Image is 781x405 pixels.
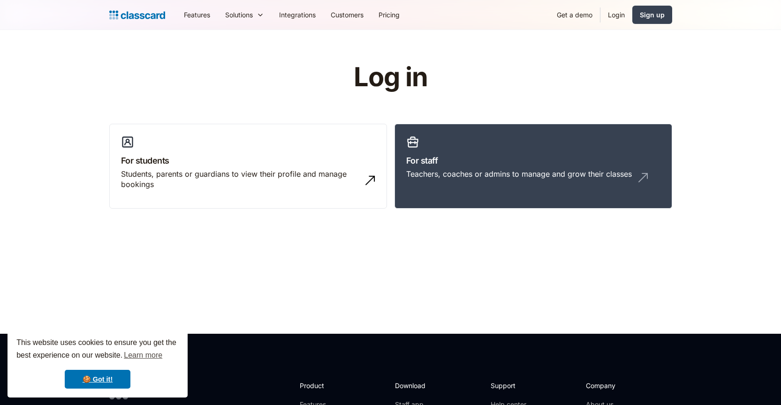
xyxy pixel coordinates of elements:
[549,4,600,25] a: Get a demo
[406,154,660,167] h3: For staff
[8,328,188,397] div: cookieconsent
[176,4,218,25] a: Features
[16,337,179,362] span: This website uses cookies to ensure you get the best experience on our website.
[300,381,350,390] h2: Product
[65,370,130,389] a: dismiss cookie message
[225,10,253,20] div: Solutions
[121,154,375,167] h3: For students
[600,4,632,25] a: Login
[406,169,632,179] div: Teachers, coaches or admins to manage and grow their classes
[491,381,529,390] h2: Support
[371,4,407,25] a: Pricing
[109,8,165,22] a: Logo
[394,124,672,209] a: For staffTeachers, coaches or admins to manage and grow their classes
[395,381,433,390] h2: Download
[242,63,539,92] h1: Log in
[122,348,164,362] a: learn more about cookies
[640,10,665,20] div: Sign up
[121,169,356,190] div: Students, parents or guardians to view their profile and manage bookings
[109,124,387,209] a: For studentsStudents, parents or guardians to view their profile and manage bookings
[323,4,371,25] a: Customers
[632,6,672,24] a: Sign up
[586,381,648,390] h2: Company
[272,4,323,25] a: Integrations
[218,4,272,25] div: Solutions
